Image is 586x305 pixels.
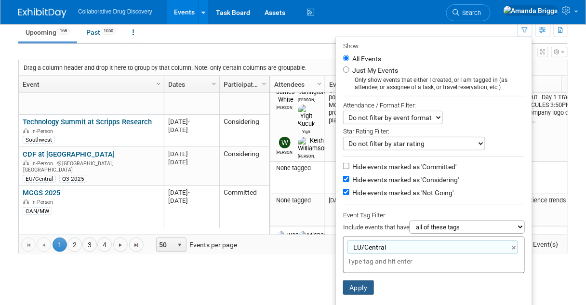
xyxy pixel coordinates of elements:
td: Considering [219,115,269,147]
div: Only show events that either I created, or I am tagged in (as attendee, or assignee of a task, or... [343,77,525,91]
div: None tagged [274,197,321,204]
a: Dates [168,76,213,93]
span: Go to the first page [25,241,32,249]
img: In-Person Event [23,128,29,133]
div: Star Rating Filter: [343,124,525,137]
div: William Wright [277,148,293,155]
div: Keith Williamson [298,152,315,159]
img: Juan Gijzelaar [277,231,300,247]
img: Amanda Briggs [503,5,559,16]
span: Column Settings [316,80,323,88]
a: CDF at [GEOGRAPHIC_DATA] [23,150,115,159]
img: Yigit Kucuk [298,105,315,128]
a: 4 [97,238,112,252]
a: MCGS 2025 [23,188,60,197]
span: EU/Central [351,242,386,252]
a: 3 [82,238,97,252]
label: Hide events marked as 'Committed' [350,162,456,172]
span: - [188,150,190,158]
div: Include events that have [343,221,525,237]
div: Attendance / Format Filter: [343,100,525,111]
span: Column Settings [155,80,162,88]
span: Column Settings [210,80,218,88]
div: Yigit Kucuk [298,128,315,134]
td: Committed [219,186,269,233]
span: - [188,189,190,196]
span: In-Person [31,199,56,205]
div: Event Tag Filter: [343,210,525,221]
div: [DATE] [168,188,215,197]
span: Go to the last page [133,241,140,249]
div: [DATE] [168,197,215,205]
td: Considering [219,147,269,186]
span: 168 [57,27,70,35]
div: None tagged [274,164,321,172]
a: Upcoming168 [18,23,77,41]
div: Show: [343,40,525,52]
div: Janice Darlington [298,96,315,102]
div: CAN/MW [23,207,52,215]
input: Type tag and hit enter [347,256,482,266]
img: Michael Woodhouse [298,231,331,247]
img: ExhibitDay [18,8,67,18]
span: 1050 [101,27,116,35]
a: Go to the first page [21,238,36,252]
a: Event [23,76,158,93]
a: Column Settings [259,76,270,91]
a: Search [446,4,491,21]
label: Hide events marked as 'Considering' [350,175,459,185]
div: [DATE] [168,118,215,126]
span: Search [459,9,481,16]
span: 1 [53,238,67,252]
a: Attendees [274,76,319,93]
button: Apply [343,280,374,295]
img: In-Person Event [23,160,29,165]
a: 2 [67,238,82,252]
img: Keith Williamson [298,137,328,152]
span: In-Person [31,160,56,167]
span: In-Person [31,128,56,134]
a: Go to the previous page [37,238,51,252]
div: [GEOGRAPHIC_DATA], [GEOGRAPHIC_DATA] [23,159,160,173]
label: All Events [350,55,381,62]
div: Southwest [23,136,55,144]
div: Drag a column header and drop it here to group by that column. Note: only certain columns are gro... [19,60,567,76]
a: × [512,242,518,253]
a: Go to the next page [113,238,128,252]
a: Past1050 [79,23,123,41]
span: Go to the previous page [40,241,48,249]
a: Column Settings [315,76,325,91]
img: William Wright [279,137,291,148]
a: Go to the last page [129,238,144,252]
img: In-Person Event [23,199,29,204]
div: [DATE] [168,150,215,158]
span: Events per page [144,238,247,252]
span: Column Settings [260,80,268,88]
span: - [188,118,190,125]
div: Q3 2025 [59,175,87,183]
span: Go to the next page [117,241,124,249]
div: EU/Central [23,175,56,183]
span: select [176,241,184,249]
div: [DATE] [168,158,215,166]
a: Technology Summit at Scripps Research [23,118,152,126]
a: Participation [224,76,263,93]
a: Column Settings [154,76,164,91]
label: Just My Events [350,66,398,75]
div: [DATE] [168,126,215,134]
span: 50 [157,238,173,252]
div: James White [277,104,293,110]
label: Hide events marked as 'Not Going' [350,188,453,198]
a: Column Settings [209,76,220,91]
span: Collaborative Drug Discovery [78,8,152,15]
